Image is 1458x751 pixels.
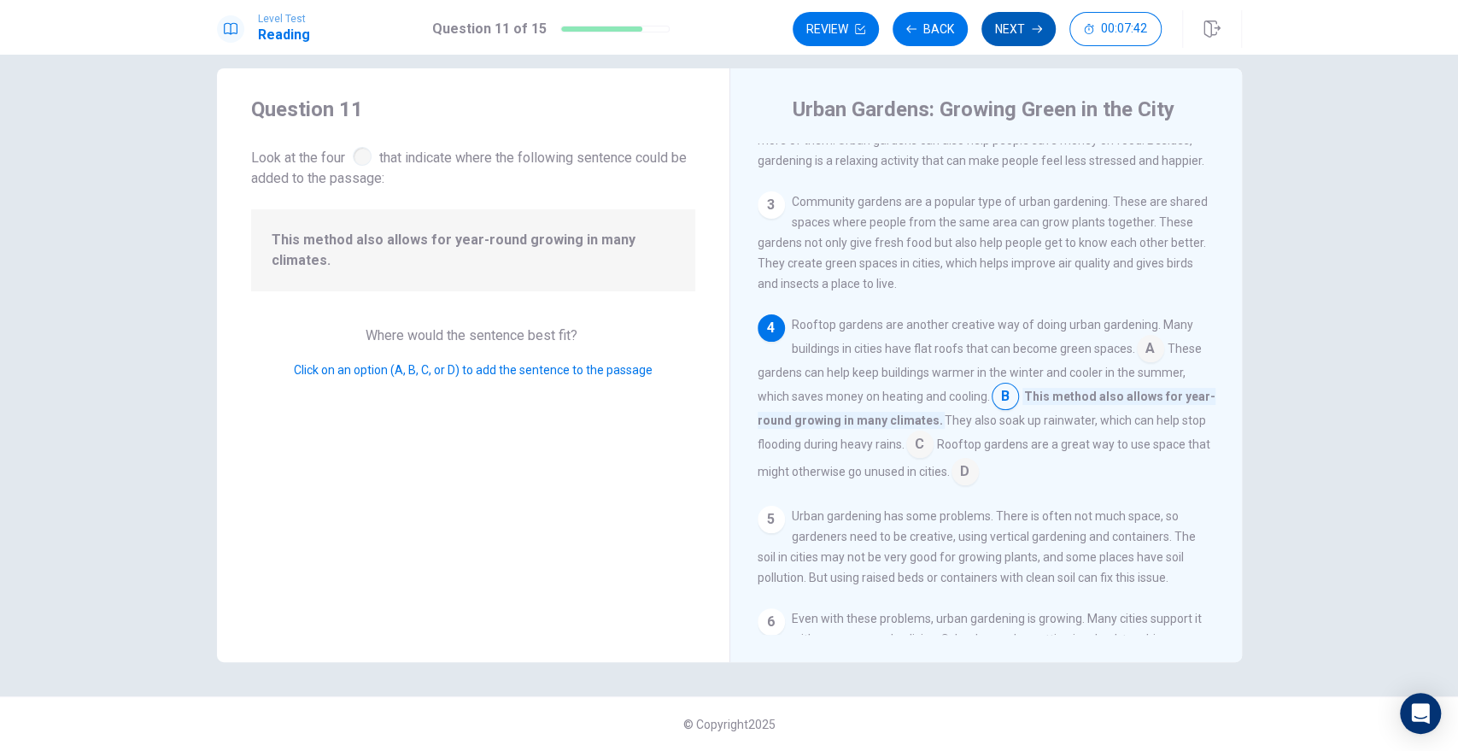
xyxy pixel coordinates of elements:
[258,25,310,45] h1: Reading
[1137,335,1164,362] span: A
[272,230,675,271] span: This method also allows for year-round growing in many climates.
[906,431,934,458] span: C
[758,506,785,533] div: 5
[758,608,785,636] div: 6
[366,327,581,343] span: Where would the sentence best fit?
[758,314,785,342] div: 4
[251,144,695,189] span: Look at the four that indicate where the following sentence could be added to the passage:
[758,414,1206,451] span: They also soak up rainwater, which can help stop flooding during heavy rains.
[683,718,776,731] span: © Copyright 2025
[981,12,1056,46] button: Next
[1400,693,1441,734] div: Open Intercom Messenger
[793,96,1174,123] h4: Urban Gardens: Growing Green in the City
[893,12,968,46] button: Back
[758,509,1196,584] span: Urban gardening has some problems. There is often not much space, so gardeners need to be creativ...
[758,195,1208,290] span: Community gardens are a popular type of urban gardening. These are shared spaces where people fro...
[251,96,695,123] h4: Question 11
[294,363,653,377] span: Click on an option (A, B, C, or D) to add the sentence to the passage
[1101,22,1147,36] span: 00:07:42
[758,191,785,219] div: 3
[432,19,547,39] h1: Question 11 of 15
[952,458,979,485] span: D
[792,318,1193,355] span: Rooftop gardens are another creative way of doing urban gardening. Many buildings in cities have ...
[992,383,1019,410] span: B
[1069,12,1162,46] button: 00:07:42
[758,437,1210,478] span: Rooftop gardens are a great way to use space that might otherwise go unused in cities.
[758,612,1209,687] span: Even with these problems, urban gardening is growing. Many cities support it with programs and po...
[758,342,1202,403] span: These gardens can help keep buildings warmer in the winter and cooler in the summer, which saves ...
[258,13,310,25] span: Level Test
[793,12,879,46] button: Review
